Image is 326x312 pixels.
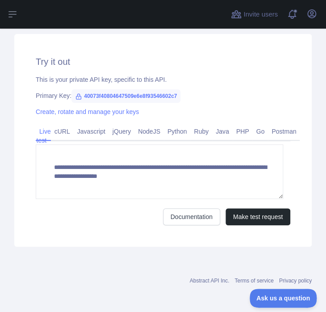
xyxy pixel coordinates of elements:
[190,124,212,139] a: Ruby
[134,124,164,139] a: NodeJS
[36,124,51,148] a: Live test
[74,124,109,139] a: Javascript
[190,278,230,284] a: Abstract API Inc.
[71,89,180,103] span: 40073f40804647509e6e8f93546602c7
[36,108,139,115] a: Create, rotate and manage your keys
[109,124,134,139] a: jQuery
[164,124,191,139] a: Python
[243,9,278,20] span: Invite users
[212,124,233,139] a: Java
[268,124,300,139] a: Postman
[234,278,273,284] a: Terms of service
[51,124,74,139] a: cURL
[36,75,290,84] div: This is your private API key, specific to this API.
[226,208,290,225] button: Make test request
[229,7,280,21] button: Invite users
[36,91,290,100] div: Primary Key:
[163,208,220,225] a: Documentation
[279,278,312,284] a: Privacy policy
[252,124,268,139] a: Go
[250,289,317,308] iframe: Toggle Customer Support
[233,124,253,139] a: PHP
[36,55,290,68] h2: Try it out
